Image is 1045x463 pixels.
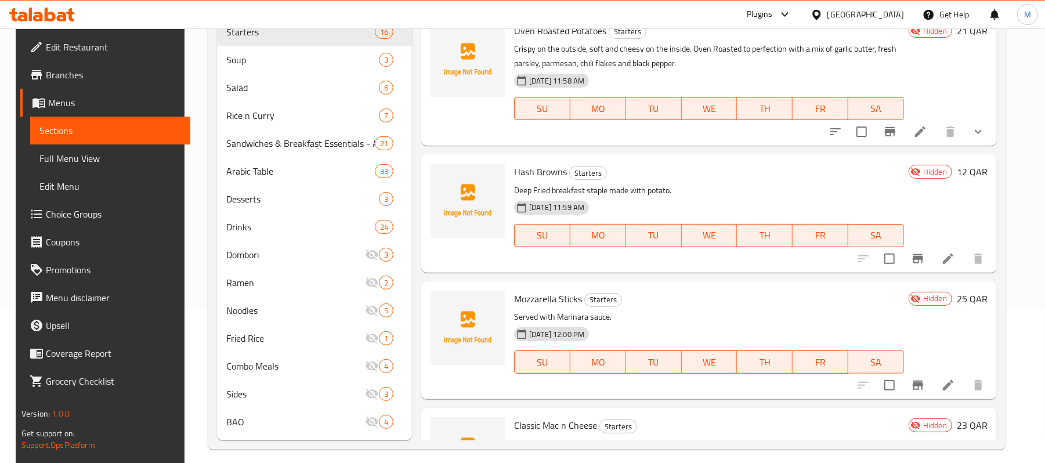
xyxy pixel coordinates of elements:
span: SA [853,227,899,244]
div: items [379,359,393,373]
h6: 21 QAR [957,23,988,39]
span: 16 [375,27,393,38]
svg: Inactive section [365,303,379,317]
span: Hidden [919,26,952,37]
button: TU [626,224,682,247]
button: WE [682,97,737,120]
p: Deep Fried breakfast staple made with potato. [514,183,904,198]
a: Choice Groups [20,200,190,228]
span: Mozzarella Sticks [514,290,582,308]
span: [DATE] 11:58 AM [525,75,589,86]
span: Sides [226,387,365,401]
div: Arabic Table [226,164,375,178]
button: TH [737,350,793,374]
span: Branches [46,68,181,82]
button: FR [793,350,848,374]
a: Edit menu item [941,252,955,266]
button: MO [570,350,626,374]
span: 3 [379,249,393,261]
span: Starters [600,420,637,433]
h6: 23 QAR [957,417,988,433]
a: Menus [20,89,190,117]
button: MO [570,97,626,120]
button: TH [737,224,793,247]
button: Branch-specific-item [904,371,932,399]
span: Grocery Checklist [46,374,181,388]
span: TU [631,100,677,117]
span: 5 [379,305,393,316]
button: Branch-specific-item [876,118,904,146]
span: Promotions [46,263,181,277]
span: Edit Restaurant [46,40,181,54]
button: SA [848,350,904,374]
span: TU [631,354,677,371]
button: MO [570,224,626,247]
a: Edit Menu [30,172,190,200]
span: 4 [379,417,393,428]
div: items [379,415,393,429]
span: Drinks [226,220,375,234]
button: delete [964,371,992,399]
button: SU [514,224,570,247]
p: Crispy on the outside, soft and cheesy on the inside. Oven Roasted to perfection with a mix of ga... [514,42,904,71]
span: Oven Roasted Potatoes [514,22,606,39]
span: 2 [379,277,393,288]
span: SU [519,227,566,244]
div: Noodles5 [217,296,412,324]
div: Sandwiches & Breakfast Essentials - All Day Long21 [217,129,412,157]
h6: 25 QAR [957,291,988,307]
div: Starters [599,419,637,433]
span: TH [742,354,788,371]
div: items [379,108,393,122]
span: 24 [375,222,393,233]
div: [GEOGRAPHIC_DATA] [827,8,904,21]
span: Starters [570,167,606,180]
p: Served with Marinara sauce. [514,310,904,324]
span: 6 [379,82,393,93]
a: Edit Restaurant [20,33,190,61]
span: 3 [379,194,393,205]
span: SU [519,100,566,117]
img: Mozzarella Sticks [431,291,505,365]
button: TU [626,350,682,374]
div: items [379,248,393,262]
button: Branch-specific-item [904,245,932,273]
span: 3 [379,55,393,66]
span: WE [686,354,733,371]
h6: 12 QAR [957,164,988,180]
button: FR [793,224,848,247]
span: Fried Rice [226,331,365,345]
div: Ramen2 [217,269,412,296]
span: Dombori [226,248,365,262]
span: WE [686,100,733,117]
span: MO [575,227,621,244]
span: [DATE] 12:00 PM [525,329,589,340]
span: Starters [226,25,375,39]
span: Select to update [849,120,874,144]
span: Hidden [919,167,952,178]
div: Fried Rice1 [217,324,412,352]
button: TH [737,97,793,120]
div: Combo Meals [226,359,365,373]
span: 7 [379,110,393,121]
span: Sandwiches & Breakfast Essentials - All Day Long [226,136,375,150]
span: Classic Mac n Cheese [514,417,597,434]
div: Sides3 [217,380,412,408]
svg: Inactive section [365,331,379,345]
img: Hash Browns [431,164,505,238]
button: SU [514,350,570,374]
svg: Show Choices [971,125,985,139]
span: TU [631,227,677,244]
span: Upsell [46,319,181,332]
span: Salad [226,81,379,95]
div: Starters [569,166,607,180]
span: Starters [609,25,646,38]
button: WE [682,224,737,247]
div: items [375,136,393,150]
button: SA [848,97,904,120]
div: Starters16 [217,18,412,46]
span: Noodles [226,303,365,317]
div: items [375,25,393,39]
